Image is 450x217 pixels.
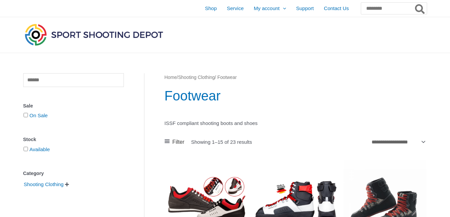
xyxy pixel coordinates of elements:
a: Home [165,75,177,80]
button: Search [414,3,427,14]
a: Shooting Clothing [178,75,215,80]
nav: Breadcrumb [165,73,427,82]
input: On Sale [24,113,28,117]
img: Sport Shooting Depot [23,22,165,47]
p: ISSF compliant shooting boots and shoes [165,119,427,128]
input: Available [24,147,28,151]
a: On Sale [30,113,48,118]
p: Showing 1–15 of 23 results [191,139,252,144]
select: Shop order [369,137,427,147]
span: Filter [172,137,184,147]
a: Shooting Clothing [23,181,64,187]
span:  [65,182,69,187]
a: Filter [165,137,184,147]
div: Category [23,169,124,178]
a: Available [30,146,50,152]
span: Shooting Clothing [23,179,64,190]
h1: Footwear [165,86,427,105]
div: Stock [23,135,124,144]
div: Sale [23,101,124,111]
